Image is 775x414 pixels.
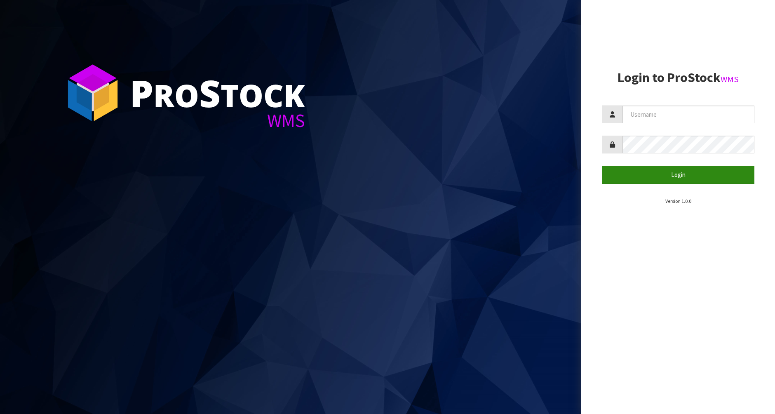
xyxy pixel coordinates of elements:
[622,106,754,123] input: Username
[602,166,754,183] button: Login
[721,74,739,85] small: WMS
[62,62,124,124] img: ProStock Cube
[130,68,153,118] span: P
[602,71,754,85] h2: Login to ProStock
[199,68,221,118] span: S
[130,74,305,111] div: ro tock
[130,111,305,130] div: WMS
[665,198,691,204] small: Version 1.0.0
